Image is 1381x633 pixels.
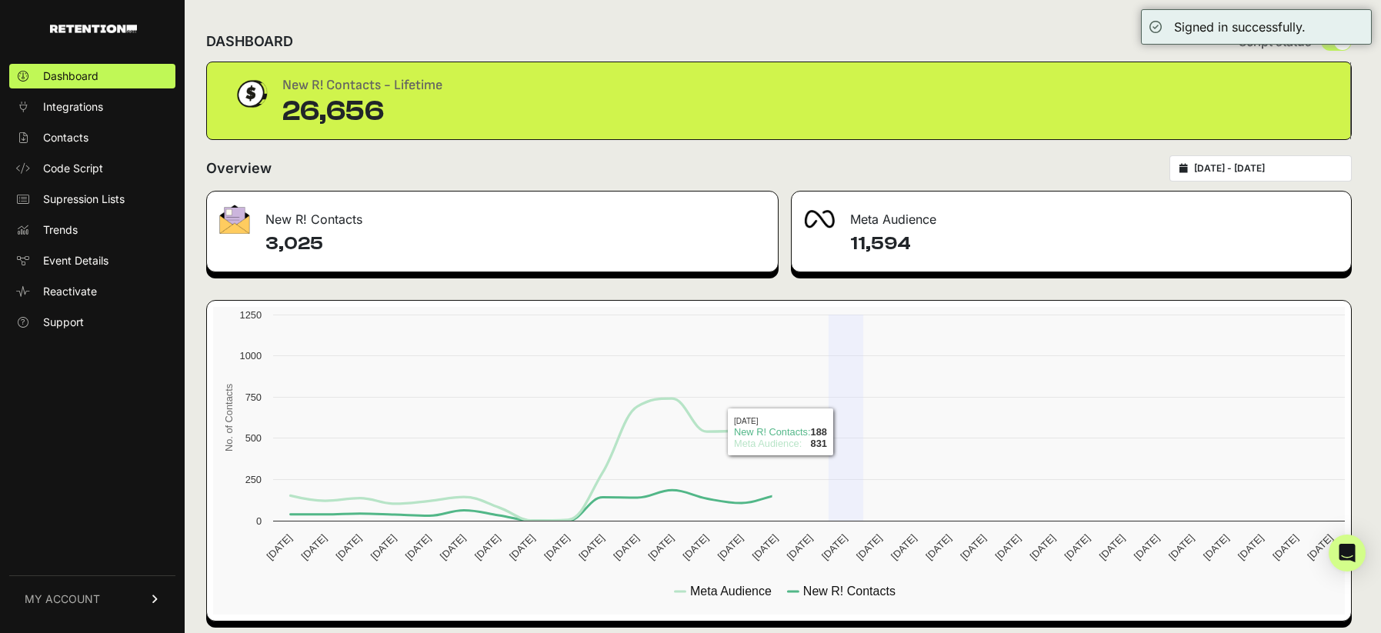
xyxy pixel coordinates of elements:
a: MY ACCOUNT [9,575,175,622]
text: 750 [245,391,262,403]
text: New R! Contacts [803,585,896,598]
span: Supression Lists [43,192,125,207]
a: Contacts [9,125,175,150]
text: [DATE] [611,532,641,562]
text: [DATE] [334,532,364,562]
text: [DATE] [403,532,433,562]
text: [DATE] [1236,532,1266,562]
h4: 11,594 [850,232,1339,256]
text: [DATE] [1201,532,1231,562]
text: [DATE] [716,532,746,562]
text: 500 [245,432,262,444]
div: Meta Audience [792,192,1352,238]
img: fa-envelope-19ae18322b30453b285274b1b8af3d052b27d846a4fbe8435d1a52b978f639a2.png [219,205,250,234]
text: [DATE] [542,532,572,562]
div: Signed in successfully. [1174,18,1306,36]
text: [DATE] [1062,532,1092,562]
span: Integrations [43,99,103,115]
span: Code Script [43,161,103,176]
text: [DATE] [992,532,1022,562]
text: [DATE] [1097,532,1127,562]
text: [DATE] [264,532,294,562]
div: New R! Contacts - Lifetime [282,75,442,96]
text: [DATE] [507,532,537,562]
span: Reactivate [43,284,97,299]
text: [DATE] [785,532,815,562]
text: Meta Audience [690,585,772,598]
text: [DATE] [681,532,711,562]
text: [DATE] [923,532,953,562]
text: [DATE] [819,532,849,562]
text: [DATE] [1305,532,1335,562]
a: Event Details [9,248,175,273]
img: fa-meta-2f981b61bb99beabf952f7030308934f19ce035c18b003e963880cc3fabeebb7.png [804,210,835,228]
text: [DATE] [958,532,988,562]
text: [DATE] [645,532,675,562]
text: 0 [256,515,262,527]
a: Dashboard [9,64,175,88]
text: No. of Contacts [223,384,235,451]
img: Retention.com [50,25,137,33]
span: Trends [43,222,78,238]
text: 1000 [240,350,262,361]
div: Open Intercom Messenger [1329,535,1366,571]
text: [DATE] [1166,532,1196,562]
div: 26,656 [282,96,442,127]
text: [DATE] [854,532,884,562]
text: [DATE] [299,532,329,562]
h2: Overview [206,158,272,179]
text: [DATE] [750,532,780,562]
a: Trends [9,218,175,242]
text: [DATE] [576,532,606,562]
a: Reactivate [9,279,175,304]
img: dollar-coin-05c43ed7efb7bc0c12610022525b4bbbb207c7efeef5aecc26f025e68dcafac9.png [232,75,270,113]
text: [DATE] [369,532,399,562]
div: New R! Contacts [207,192,778,238]
text: [DATE] [1028,532,1058,562]
text: [DATE] [438,532,468,562]
a: Support [9,310,175,335]
text: 250 [245,474,262,485]
h4: 3,025 [265,232,766,256]
span: Event Details [43,253,108,268]
h2: DASHBOARD [206,31,293,52]
text: [DATE] [889,532,919,562]
span: Dashboard [43,68,98,84]
span: Support [43,315,84,330]
a: Supression Lists [9,187,175,212]
text: [DATE] [472,532,502,562]
a: Integrations [9,95,175,119]
a: Code Script [9,156,175,181]
text: [DATE] [1270,532,1300,562]
span: Contacts [43,130,88,145]
text: 1250 [240,309,262,321]
text: [DATE] [1132,532,1162,562]
span: MY ACCOUNT [25,591,100,607]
